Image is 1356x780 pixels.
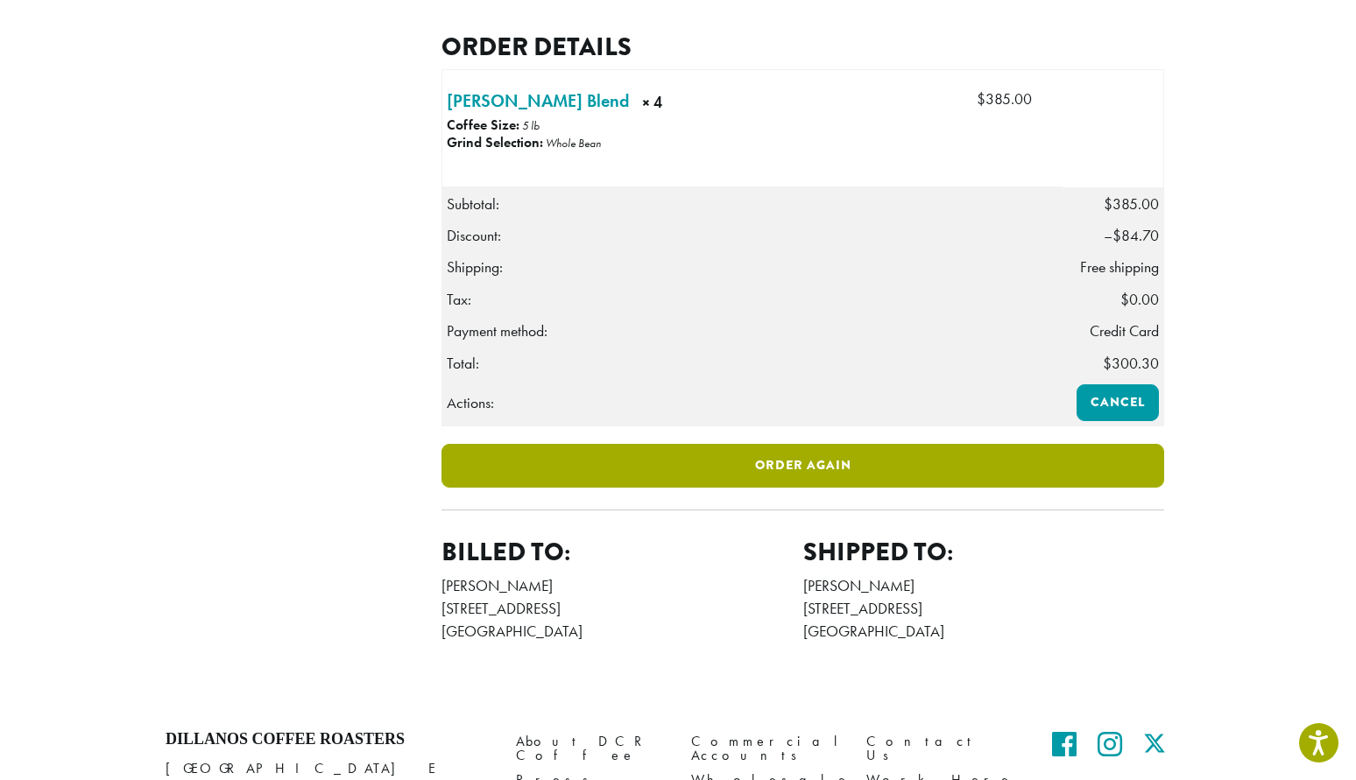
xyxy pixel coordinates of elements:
h2: Order details [441,32,1164,62]
h4: Dillanos Coffee Roasters [166,730,490,749]
p: Whole Bean [546,136,601,151]
a: Contact Us [866,730,1015,768]
td: – [1063,220,1163,251]
bdi: 385.00 [977,89,1032,109]
span: 84.70 [1112,226,1159,245]
strong: Grind Selection: [447,133,543,151]
th: Total: [442,348,1063,380]
address: [PERSON_NAME] [STREET_ADDRESS] [GEOGRAPHIC_DATA] [803,574,1165,643]
h2: Shipped to: [803,537,1165,567]
span: $ [1120,290,1129,309]
th: Shipping: [442,251,1063,283]
p: 5 lb [522,118,540,133]
address: [PERSON_NAME] [STREET_ADDRESS] [GEOGRAPHIC_DATA] [441,574,803,643]
th: Discount: [442,220,1063,251]
a: Commercial Accounts [691,730,840,768]
th: Tax: [442,284,1063,315]
h2: Billed to: [441,537,803,567]
a: Cancel order 345660 [1077,384,1159,421]
span: $ [1112,226,1121,245]
a: Order again [441,444,1164,488]
th: Payment method: [442,315,1063,347]
td: Free shipping [1063,251,1163,283]
th: Subtotal: [442,187,1063,220]
span: 385.00 [1104,194,1159,214]
span: $ [1103,354,1112,373]
span: 300.30 [1103,354,1159,373]
strong: × 4 [642,91,753,118]
span: 0.00 [1120,290,1159,309]
th: Actions: [442,380,1063,426]
a: About DCR Coffee [516,730,665,768]
span: $ [1104,194,1112,214]
strong: Coffee Size: [447,116,519,134]
span: $ [977,89,985,109]
td: Credit Card [1063,315,1163,347]
a: [PERSON_NAME] Blend [447,88,629,114]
